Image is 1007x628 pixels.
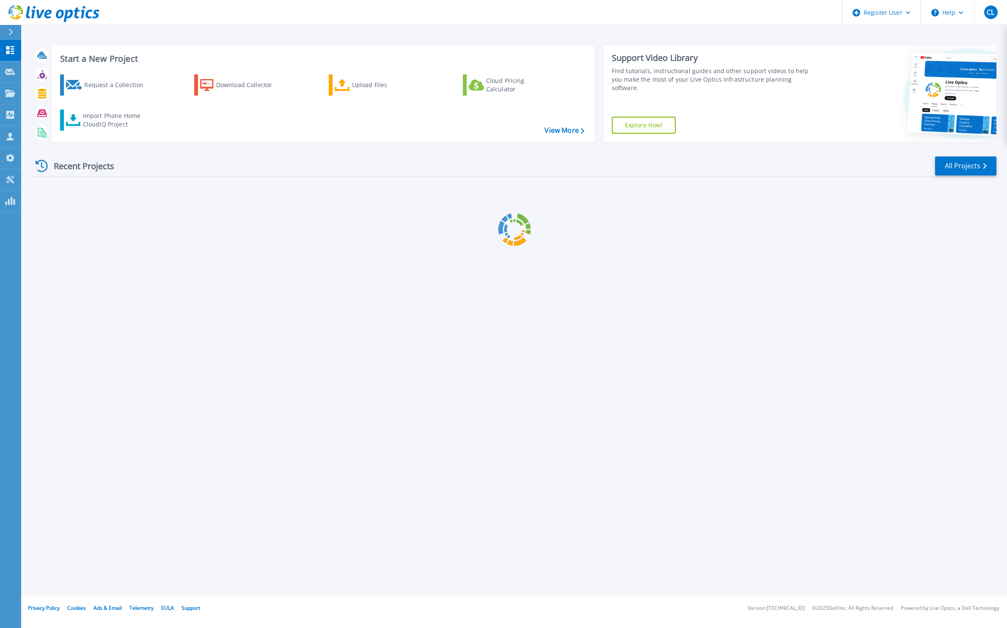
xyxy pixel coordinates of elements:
[987,9,994,16] span: CL
[935,156,996,176] a: All Projects
[60,54,584,63] h3: Start a New Project
[28,604,60,612] a: Privacy Policy
[83,112,149,129] div: Import Phone Home CloudIQ Project
[194,74,289,96] a: Download Collector
[612,117,676,134] a: Explore Now!
[182,604,200,612] a: Support
[84,77,152,93] div: Request a Collection
[545,126,584,134] a: View More
[352,77,420,93] div: Upload Files
[216,77,284,93] div: Download Collector
[60,74,154,96] a: Request a Collection
[94,604,122,612] a: Ads & Email
[901,606,999,611] li: Powered by Live Optics, a Dell Technology
[329,74,423,96] a: Upload Files
[161,604,174,612] a: EULA
[748,606,805,611] li: Version: [TECHNICAL_ID]
[612,67,814,92] div: Find tutorials, instructional guides and other support videos to help you make the most of your L...
[129,604,154,612] a: Telemetry
[67,604,86,612] a: Cookies
[812,606,893,611] li: © 2025 Dell Inc. All Rights Reserved
[463,74,557,96] a: Cloud Pricing Calculator
[612,52,814,63] div: Support Video Library
[33,156,126,176] div: Recent Projects
[486,77,554,93] div: Cloud Pricing Calculator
